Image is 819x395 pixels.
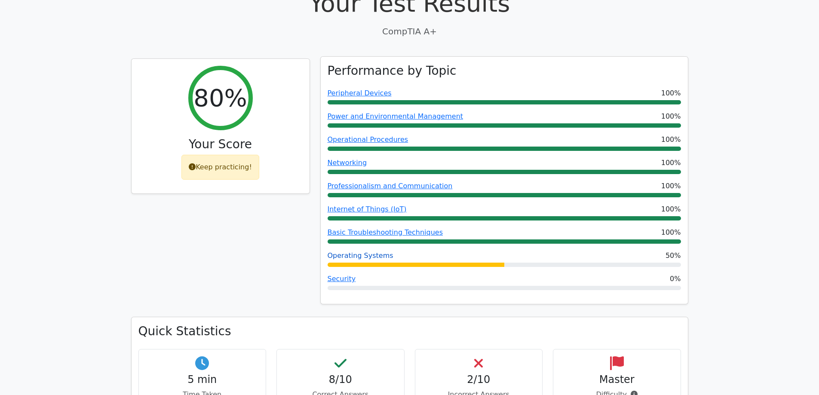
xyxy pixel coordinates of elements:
h4: Master [560,374,674,386]
span: 50% [666,251,681,261]
h3: Performance by Topic [328,64,457,78]
h3: Quick Statistics [138,324,681,339]
a: Internet of Things (IoT) [328,205,407,213]
span: 0% [670,274,681,284]
a: Operating Systems [328,251,393,260]
span: 100% [661,88,681,98]
span: 100% [661,181,681,191]
a: Security [328,275,356,283]
p: CompTIA A+ [131,25,688,38]
a: Professionalism and Communication [328,182,453,190]
h4: 8/10 [284,374,397,386]
a: Basic Troubleshooting Techniques [328,228,443,236]
h2: 80% [193,83,247,112]
h4: 2/10 [422,374,536,386]
a: Power and Environmental Management [328,112,463,120]
div: Keep practicing! [181,155,259,180]
a: Operational Procedures [328,135,408,144]
a: Peripheral Devices [328,89,392,97]
span: 100% [661,158,681,168]
span: 100% [661,135,681,145]
h4: 5 min [146,374,259,386]
a: Networking [328,159,367,167]
span: 100% [661,111,681,122]
span: 100% [661,204,681,214]
h3: Your Score [138,137,303,152]
span: 100% [661,227,681,238]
